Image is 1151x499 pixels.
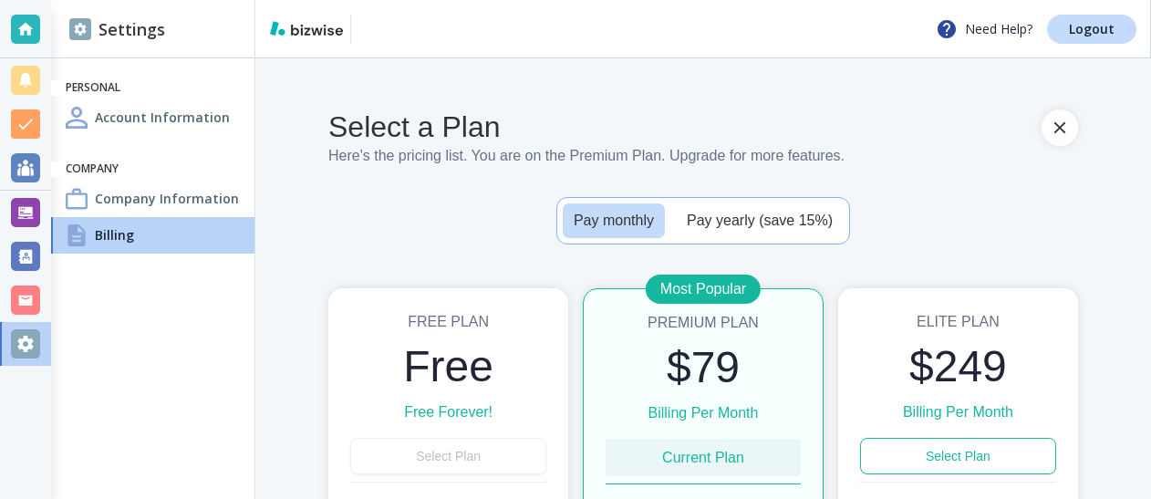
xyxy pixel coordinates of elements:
h6: Personal [66,80,240,96]
h4: Company Information [95,189,239,208]
h2: $249 [860,340,1056,393]
a: BillingBilling [51,217,254,254]
h6: Company [66,161,240,177]
h6: Here's the pricing list. You are on the Premium Plan . Upgrade for more features. [328,144,845,167]
img: bizwise [270,21,343,36]
button: Select Plan [860,438,1056,474]
img: Dunnington Consulting [358,15,434,44]
h4: Account Information [95,108,230,127]
p: Logout [1069,23,1115,36]
h2: $79 [606,341,801,394]
h6: Free Forever! [350,400,546,423]
p: Need Help? [936,18,1032,40]
a: Account InformationAccount Information [51,99,254,136]
h6: Current Plan [662,446,744,469]
h4: Select a Plan [328,109,845,144]
h6: Premium Plan [606,311,801,334]
a: Company InformationCompany Information [51,181,254,217]
h4: Billing [95,225,134,244]
h2: Free [350,340,546,393]
button: Pay yearly (save 15%) [676,203,844,238]
h2: Settings [69,17,165,42]
h6: Billing Per Month [860,400,1056,423]
h6: Free Plan [350,310,546,333]
p: Most Popular [660,278,746,300]
h6: Billing Per Month [606,401,801,424]
a: Logout [1047,15,1136,44]
button: Pay monthly [563,203,665,238]
h6: Elite Plan [860,310,1056,333]
img: DashboardSidebarSettings.svg [69,18,91,40]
